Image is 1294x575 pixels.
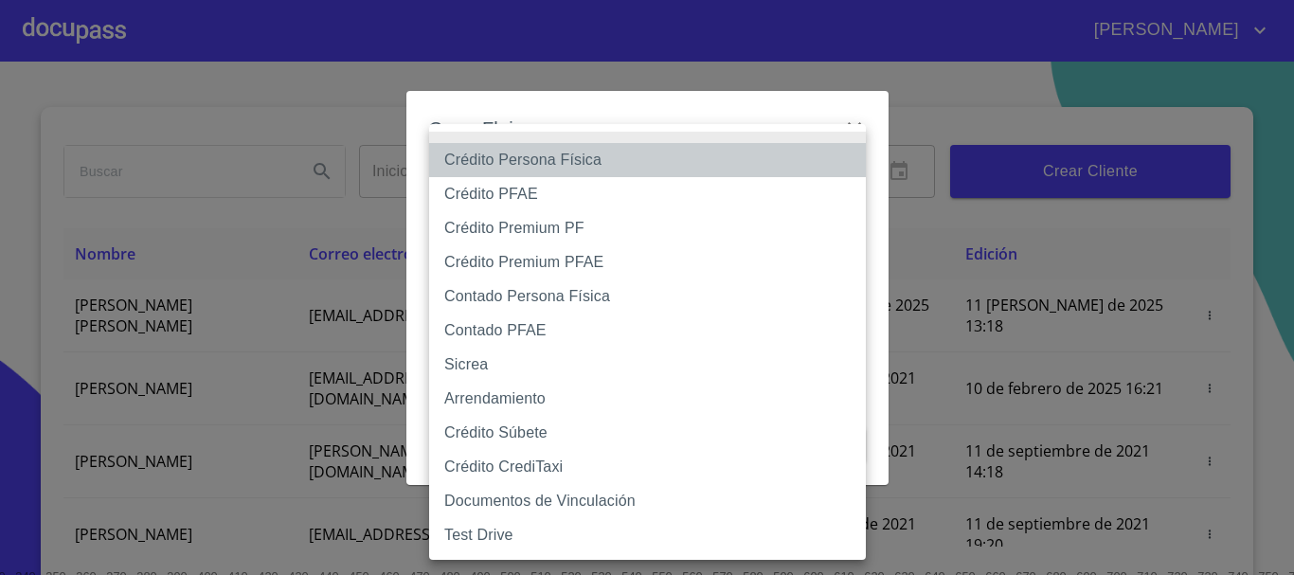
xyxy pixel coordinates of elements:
[429,382,866,416] li: Arrendamiento
[429,518,866,552] li: Test Drive
[429,416,866,450] li: Crédito Súbete
[429,450,866,484] li: Crédito CrediTaxi
[429,484,866,518] li: Documentos de Vinculación
[429,143,866,177] li: Crédito Persona Física
[429,314,866,348] li: Contado PFAE
[429,348,866,382] li: Sicrea
[429,245,866,279] li: Crédito Premium PFAE
[429,279,866,314] li: Contado Persona Física
[429,211,866,245] li: Crédito Premium PF
[429,177,866,211] li: Crédito PFAE
[429,132,866,143] li: None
